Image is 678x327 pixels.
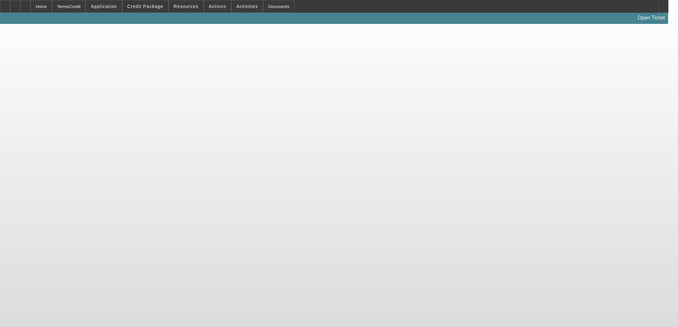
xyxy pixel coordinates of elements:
a: Open Ticket [635,12,667,23]
button: Application [86,0,122,12]
span: Resources [174,4,199,9]
span: Credit Package [127,4,163,9]
span: Application [91,4,117,9]
button: Actions [204,0,231,12]
button: Resources [169,0,203,12]
span: Activities [237,4,258,9]
button: Credit Package [123,0,168,12]
button: Activities [232,0,263,12]
span: Actions [209,4,226,9]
